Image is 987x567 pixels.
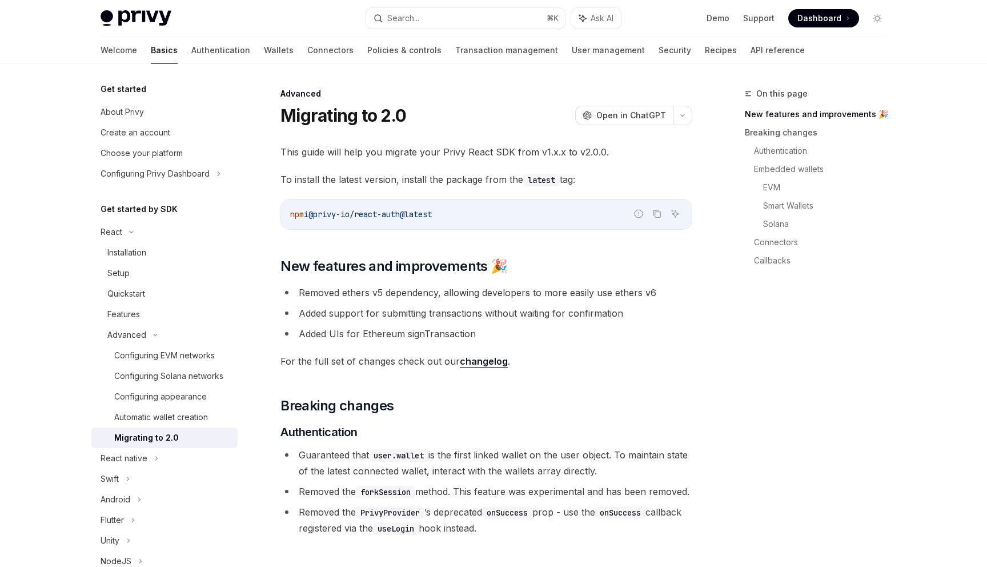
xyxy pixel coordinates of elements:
div: Choose your platform [101,146,183,160]
span: ⌘ K [547,14,559,23]
div: Automatic wallet creation [114,410,208,424]
button: Search...⌘K [366,8,565,29]
div: Unity [101,534,119,548]
span: To install the latest version, install the package from the tag: [280,171,692,187]
span: @privy-io/react-auth@latest [308,209,432,219]
a: Demo [707,13,729,24]
a: Automatic wallet creation [91,407,238,428]
span: For the full set of changes check out our . [280,353,692,369]
code: onSuccess [595,506,645,519]
div: Search... [387,11,419,25]
div: Migrating to 2.0 [114,431,179,445]
a: About Privy [91,102,238,122]
a: API reference [751,37,805,64]
a: Choose your platform [91,143,238,163]
div: Quickstart [107,287,145,301]
a: New features and improvements 🎉 [745,105,896,123]
a: Support [743,13,775,24]
code: latest [523,174,560,186]
div: Features [107,308,140,321]
a: EVM [763,178,896,197]
button: Open in ChatGPT [575,106,673,125]
a: Configuring EVM networks [91,345,238,366]
a: Setup [91,263,238,283]
a: Connectors [307,37,354,64]
div: React native [101,452,147,465]
div: Advanced [280,88,692,99]
img: light logo [101,10,171,26]
div: Configuring Privy Dashboard [101,167,210,181]
code: useLogin [373,522,419,535]
span: npm [290,209,304,219]
button: Copy the contents from the code block [649,206,664,221]
span: Breaking changes [280,397,394,415]
a: Quickstart [91,283,238,304]
a: Installation [91,242,238,263]
div: Android [101,493,130,506]
div: Setup [107,266,130,280]
div: Configuring Solana networks [114,369,223,383]
a: Welcome [101,37,137,64]
div: Swift [101,472,119,486]
div: React [101,225,122,239]
a: Create an account [91,122,238,143]
code: user.wallet [369,449,428,462]
a: Transaction management [455,37,558,64]
div: Configuring EVM networks [114,349,215,362]
li: Removed ethers v5 dependency, allowing developers to more easily use ethers v6 [280,285,692,301]
h5: Get started [101,82,146,96]
button: Report incorrect code [631,206,646,221]
span: Dashboard [797,13,841,24]
span: New features and improvements 🎉 [280,257,507,275]
a: Embedded wallets [754,160,896,178]
span: Removed the method. This feature was experimental and has been removed. [299,486,689,497]
div: Create an account [101,126,170,139]
a: User management [572,37,645,64]
li: Added support for submitting transactions without waiting for confirmation [280,305,692,321]
span: Authentication [280,424,357,440]
span: On this page [756,87,808,101]
a: Breaking changes [745,123,896,142]
div: Configuring appearance [114,390,207,404]
a: Policies & controls [367,37,442,64]
a: Connectors [754,233,896,251]
div: About Privy [101,105,144,119]
div: Flutter [101,513,124,527]
a: Security [659,37,691,64]
span: Ask AI [591,13,613,24]
span: Open in ChatGPT [596,110,666,121]
li: Added UIs for Ethereum signTransaction [280,326,692,342]
code: forkSession [356,486,415,498]
a: Authentication [754,142,896,160]
div: Advanced [107,328,146,342]
a: Wallets [264,37,294,64]
code: onSuccess [482,506,532,519]
a: Basics [151,37,178,64]
a: changelog [460,356,508,368]
span: This guide will help you migrate your Privy React SDK from v1.x.x to v2.0.0. [280,144,692,160]
span: Removed the ’s deprecated prop - use the callback registered via the hook instead. [299,506,681,534]
a: Solana [763,215,896,233]
a: Features [91,304,238,325]
button: Ask AI [668,206,683,221]
code: PrivyProvider [356,506,424,519]
a: Smart Wallets [763,197,896,215]
a: Dashboard [788,9,859,27]
a: Configuring Solana networks [91,366,238,386]
a: Authentication [191,37,250,64]
a: Configuring appearance [91,386,238,407]
a: Migrating to 2.0 [91,428,238,448]
button: Toggle dark mode [868,9,886,27]
a: Recipes [705,37,737,64]
div: Installation [107,246,146,259]
span: i [304,209,308,219]
h5: Get started by SDK [101,202,178,216]
a: Callbacks [754,251,896,270]
span: Guaranteed that is the first linked wallet on the user object. To maintain state of the latest co... [299,449,688,477]
h1: Migrating to 2.0 [280,105,406,126]
button: Ask AI [571,8,621,29]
